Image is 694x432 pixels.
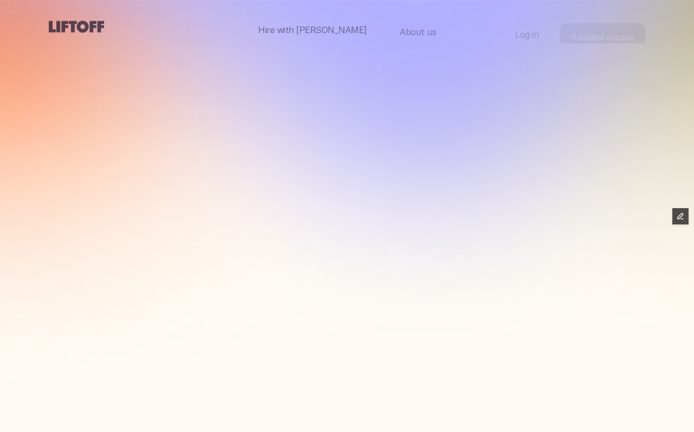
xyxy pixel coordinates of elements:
[280,98,298,136] span: a
[380,136,400,173] span: u
[254,98,274,136] span: g
[224,98,234,136] span: i
[499,98,519,136] span: g
[560,23,645,50] a: Request access
[229,136,249,173] span: h
[468,136,477,173] span: .
[297,98,317,136] span: n
[470,98,480,136] span: i
[249,136,267,173] span: a
[285,136,297,173] span: f
[317,98,337,136] span: d
[175,98,202,136] span: H
[360,136,380,173] span: h
[391,98,419,136] span: w
[419,98,438,136] span: o
[672,208,689,224] button: Edit Framer Content
[502,21,551,47] a: Nav Link
[217,136,229,173] span: t
[338,136,354,173] span: s
[258,23,367,36] p: Hire with [PERSON_NAME]
[515,28,538,41] p: Log in
[344,98,364,136] span: n
[234,98,254,136] span: n
[400,25,436,38] p: About us
[297,136,313,173] span: e
[431,136,448,173] span: a
[387,19,449,45] a: Nav Link
[380,98,392,136] span: t
[245,17,380,43] a: Nav Link
[479,98,499,136] span: n
[438,98,451,136] span: r
[330,136,339,173] span: l
[27,188,667,201] p: Find incredible people, through trusted connections.
[364,98,380,136] span: e
[400,136,432,173] span: m
[212,98,225,136] span: r
[313,136,330,173] span: e
[571,30,633,43] p: Request access
[448,136,468,173] span: n
[202,98,212,136] span: i
[451,98,470,136] span: k
[267,136,279,173] span: t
